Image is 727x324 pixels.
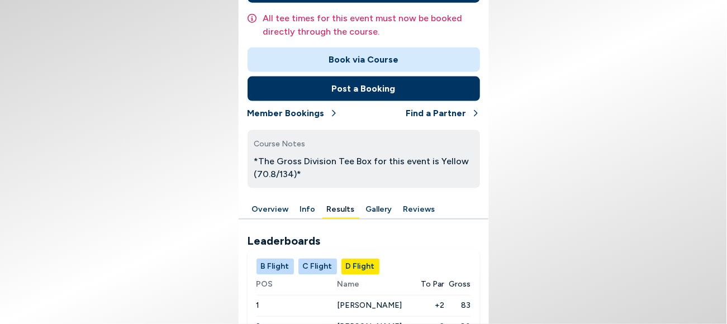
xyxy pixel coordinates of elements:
h2: Leaderboards [248,233,480,250]
button: Member Bookings [248,101,338,126]
span: +2 [416,300,444,312]
p: *The Gross Division Tee Box for this event is Yellow (70.8/134)* [254,155,473,182]
span: 1 [256,301,260,311]
button: Info [296,202,320,219]
button: Find a Partner [406,101,480,126]
span: To Par [421,279,444,290]
button: Book via Course [248,47,480,72]
button: Post a Booking [248,77,480,101]
span: Name [337,279,416,290]
button: B Flight [256,259,294,275]
button: Results [322,202,359,219]
div: Manage your account [239,202,489,219]
div: Manage your account [248,259,480,275]
span: [PERSON_NAME] [337,301,402,311]
button: C Flight [298,259,337,275]
button: Reviews [399,202,440,219]
button: D Flight [341,259,379,275]
span: Gross [449,279,471,290]
span: POS [256,279,338,290]
span: 83 [444,300,471,312]
span: Course Notes [254,139,306,149]
button: Gallery [362,202,397,219]
p: All tee times for this event must now be booked directly through the course. [263,12,480,39]
button: Overview [248,202,293,219]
